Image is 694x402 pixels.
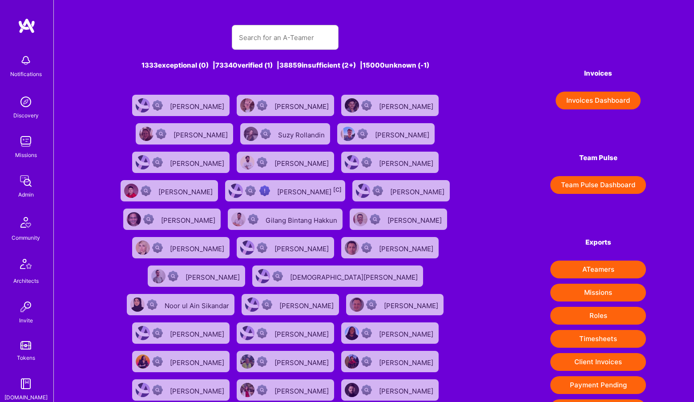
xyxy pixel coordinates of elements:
[338,319,442,347] a: User AvatarNot Scrubbed[PERSON_NAME]
[139,127,153,141] img: User Avatar
[132,120,237,148] a: User AvatarNot Scrubbed[PERSON_NAME]
[19,316,33,325] div: Invite
[244,127,258,141] img: User Avatar
[346,205,451,233] a: User AvatarNot Scrubbed[PERSON_NAME]
[170,100,226,111] div: [PERSON_NAME]
[240,155,254,169] img: User Avatar
[170,384,226,396] div: [PERSON_NAME]
[15,212,36,233] img: Community
[152,242,163,253] img: Not Scrubbed
[343,290,447,319] a: User AvatarNot Scrubbed[PERSON_NAME]
[274,242,331,253] div: [PERSON_NAME]
[550,284,646,301] button: Missions
[237,120,334,148] a: User AvatarNot ScrubbedSuzy Rollandin
[186,270,242,282] div: [PERSON_NAME]
[379,157,435,168] div: [PERSON_NAME]
[129,91,233,120] a: User AvatarNot Scrubbed[PERSON_NAME]
[170,242,226,253] div: [PERSON_NAME]
[130,297,145,312] img: User Avatar
[361,356,372,367] img: Not Scrubbed
[370,214,380,225] img: Not Scrubbed
[238,290,343,319] a: User AvatarNot Scrubbed[PERSON_NAME]
[375,128,431,140] div: [PERSON_NAME]
[161,213,217,225] div: [PERSON_NAME]
[266,213,339,225] div: Gilang Bintang Hakkun
[152,100,163,111] img: Not Scrubbed
[257,328,267,338] img: Not Scrubbed
[152,157,163,168] img: Not Scrubbed
[341,127,355,141] img: User Avatar
[129,233,233,262] a: User AvatarNot Scrubbed[PERSON_NAME]
[147,299,157,310] img: Not Scrubbed
[290,270,420,282] div: [DEMOGRAPHIC_DATA][PERSON_NAME]
[278,128,327,140] div: Suzy Rollandin
[17,52,35,69] img: bell
[170,356,226,367] div: [PERSON_NAME]
[151,269,165,283] img: User Avatar
[345,354,359,369] img: User Avatar
[4,393,48,402] div: [DOMAIN_NAME]
[379,327,435,339] div: [PERSON_NAME]
[361,100,372,111] img: Not Scrubbed
[350,297,364,312] img: User Avatar
[10,69,42,79] div: Notifications
[361,242,372,253] img: Not Scrubbed
[231,212,246,226] img: User Avatar
[17,353,35,362] div: Tokens
[136,383,150,397] img: User Avatar
[117,177,222,205] a: User AvatarNot Scrubbed[PERSON_NAME]
[334,120,438,148] a: User AvatarNot Scrubbed[PERSON_NAME]
[245,185,256,196] img: Not fully vetted
[224,205,346,233] a: User AvatarNot ScrubbedGilang Bintang Hakkun
[345,326,359,340] img: User Avatar
[384,299,440,310] div: [PERSON_NAME]
[15,150,37,160] div: Missions
[13,111,39,120] div: Discovery
[550,376,646,394] button: Payment Pending
[259,185,270,196] img: High Potential User
[274,327,331,339] div: [PERSON_NAME]
[550,154,646,162] h4: Team Pulse
[233,319,338,347] a: User AvatarNot Scrubbed[PERSON_NAME]
[170,327,226,339] div: [PERSON_NAME]
[165,299,231,310] div: Noor ul Ain Sikandar
[144,262,249,290] a: User AvatarNot Scrubbed[PERSON_NAME]
[102,60,469,70] div: 1333 exceptional (0) | 73340 verified (1) | 38859 insufficient (2+) | 15000 unknown (-1)
[173,128,230,140] div: [PERSON_NAME]
[222,177,349,205] a: User AvatarNot fully vettedHigh Potential User[PERSON_NAME][C]
[168,271,178,281] img: Not Scrubbed
[550,238,646,246] h4: Exports
[120,205,224,233] a: User AvatarNot Scrubbed[PERSON_NAME]
[349,177,453,205] a: User AvatarNot Scrubbed[PERSON_NAME]
[129,347,233,376] a: User AvatarNot Scrubbed[PERSON_NAME]
[357,129,368,139] img: Not Scrubbed
[17,133,35,150] img: teamwork
[345,98,359,113] img: User Avatar
[136,155,150,169] img: User Avatar
[257,100,267,111] img: Not Scrubbed
[262,299,272,310] img: Not Scrubbed
[256,269,270,283] img: User Avatar
[356,184,370,198] img: User Avatar
[18,18,36,34] img: logo
[338,233,442,262] a: User AvatarNot Scrubbed[PERSON_NAME]
[556,92,641,109] button: Invoices Dashboard
[257,242,267,253] img: Not Scrubbed
[379,384,435,396] div: [PERSON_NAME]
[152,328,163,338] img: Not Scrubbed
[129,319,233,347] a: User AvatarNot Scrubbed[PERSON_NAME]
[129,148,233,177] a: User AvatarNot Scrubbed[PERSON_NAME]
[249,262,427,290] a: User AvatarNot Scrubbed[DEMOGRAPHIC_DATA][PERSON_NAME]
[229,184,243,198] img: User Avatar
[338,347,442,376] a: User AvatarNot Scrubbed[PERSON_NAME]
[17,298,35,316] img: Invite
[127,212,141,226] img: User Avatar
[550,69,646,77] h4: Invoices
[390,185,446,197] div: [PERSON_NAME]
[379,242,435,253] div: [PERSON_NAME]
[20,341,31,350] img: tokens
[361,157,372,168] img: Not Scrubbed
[233,233,338,262] a: User AvatarNot Scrubbed[PERSON_NAME]
[240,241,254,255] img: User Avatar
[379,100,435,111] div: [PERSON_NAME]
